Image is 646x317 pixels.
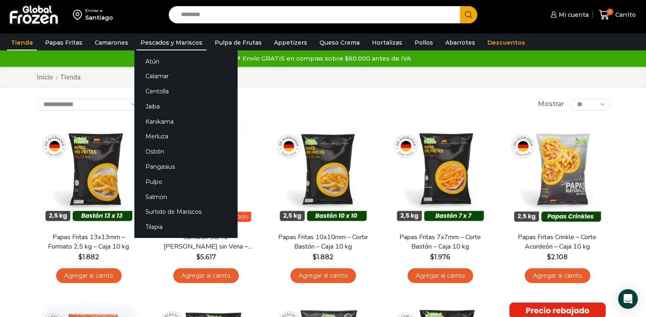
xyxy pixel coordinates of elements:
a: Tilapia [134,220,238,235]
a: Surtido de Mariscos [134,204,238,220]
a: Abarrotes [441,35,479,50]
div: Open Intercom Messenger [618,289,638,309]
a: Pescados y Mariscos [136,35,206,50]
span: $ [313,253,317,261]
a: Agregar al carrito: “Papas Fritas 7x7mm - Corte Bastón - Caja 10 kg” [408,268,473,283]
select: Pedido de la tienda [36,98,141,111]
a: Ostión [134,144,238,159]
a: Pulpo [134,174,238,189]
a: Calamar [134,69,238,84]
a: Kanikama [134,114,238,129]
bdi: 5.617 [196,253,216,261]
span: $ [547,253,551,261]
bdi: 2.108 [547,253,568,261]
a: Salmón [134,189,238,204]
a: Jaiba [134,99,238,114]
a: Pulpa de Frutas [211,35,266,50]
a: Papas Fritas 7x7mm – Corte Bastón – Caja 10 kg [393,233,487,251]
a: Tienda [7,35,37,50]
a: Agregar al carrito: “Papas Fritas Crinkle - Corte Acordeón - Caja 10 kg” [525,268,590,283]
a: Merluza [134,129,238,144]
a: Papas Fritas 10x10mm – Corte Bastón – Caja 10 kg [276,233,370,251]
button: Search button [460,6,477,23]
a: Papas Fritas 13x13mm – Formato 2,5 kg – Caja 10 kg [41,233,136,251]
a: Descuentos [483,35,529,50]
h1: Tienda [60,73,81,81]
span: $ [430,253,434,261]
a: Papas Fritas Crinkle – Corte Acordeón – Caja 10 kg [510,233,604,251]
a: Papas Fritas [41,35,86,50]
bdi: 1.882 [313,253,333,261]
div: Santiago [85,14,113,22]
a: Hortalizas [368,35,406,50]
span: Mi cuenta [557,11,589,19]
a: Camarones [91,35,132,50]
a: Appetizers [270,35,311,50]
a: Atún [134,54,238,69]
nav: Breadcrumb [36,73,81,82]
span: Carrito [613,11,636,19]
a: Agregar al carrito: “Camarón 36/40 Crudo Pelado sin Vena - Bronze - Caja 10 kg” [173,268,239,283]
a: Queso Crema [315,35,364,50]
img: address-field-icon.svg [73,8,85,22]
a: 0 Carrito [597,5,638,25]
div: Enviar a [85,8,113,14]
bdi: 1.882 [78,253,99,261]
bdi: 1.976 [430,253,450,261]
span: $ [196,253,200,261]
span: Mostrar [538,100,564,109]
a: Camarón 36/40 [PERSON_NAME] sin Vena – Bronze – Caja 10 kg [159,233,253,251]
a: Centolla [134,84,238,99]
a: Agregar al carrito: “Papas Fritas 13x13mm - Formato 2,5 kg - Caja 10 kg” [56,268,122,283]
a: Mi cuenta [549,7,589,23]
a: Agregar al carrito: “Papas Fritas 10x10mm - Corte Bastón - Caja 10 kg” [290,268,356,283]
span: 0 [607,9,613,15]
a: Pollos [410,35,437,50]
span: $ [78,253,82,261]
a: Inicio [36,73,53,82]
a: Pangasius [134,159,238,174]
